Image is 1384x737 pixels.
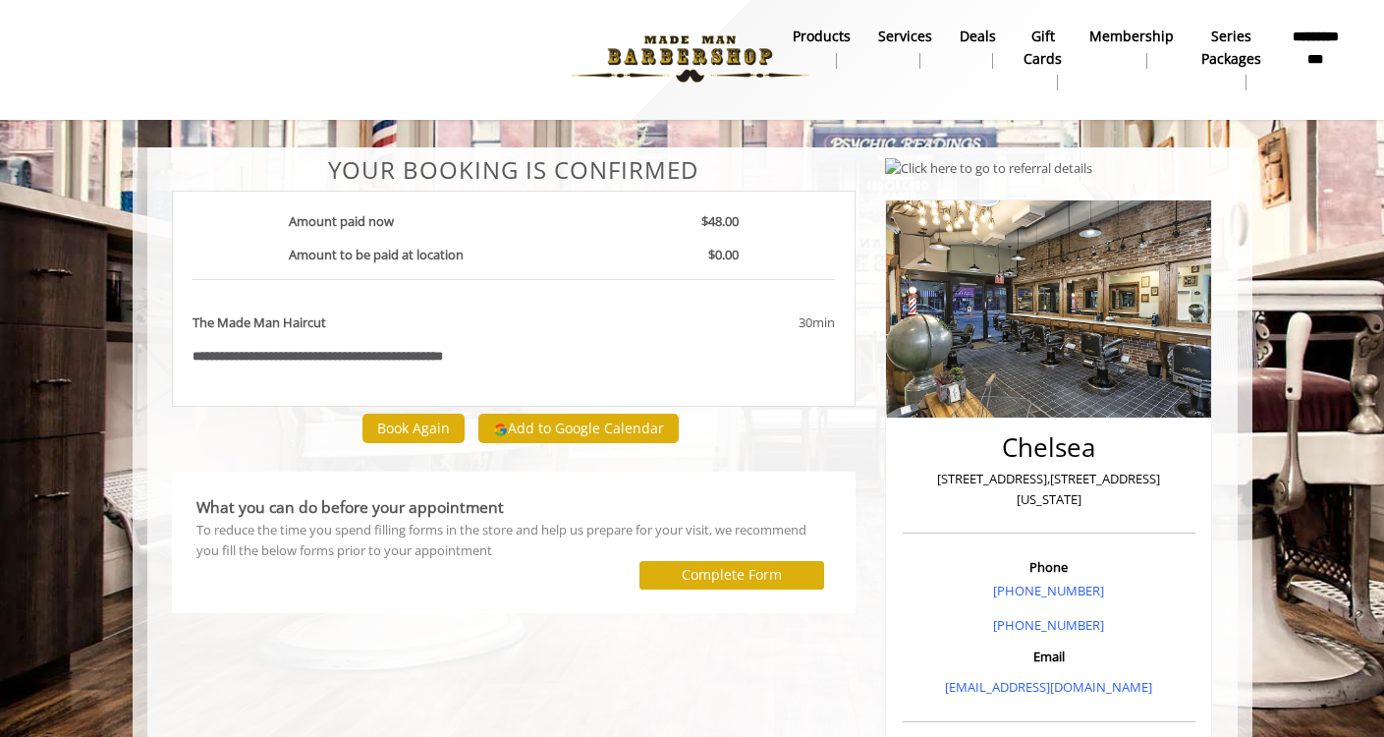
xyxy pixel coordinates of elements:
a: MembershipMembership [1076,23,1188,74]
h2: Chelsea [908,433,1190,462]
label: Complete Form [682,567,782,583]
a: ServicesServices [864,23,946,74]
button: Add to Google Calendar [478,414,679,443]
b: What you can do before your appointment [196,496,504,518]
div: To reduce the time you spend filling forms in the store and help us prepare for your visit, we re... [196,520,832,561]
a: Gift cardsgift cards [1010,23,1076,95]
b: $48.00 [701,212,739,230]
b: $0.00 [708,246,739,263]
h3: Phone [908,560,1190,574]
b: gift cards [1024,26,1062,70]
a: [EMAIL_ADDRESS][DOMAIN_NAME] [945,678,1152,696]
a: Series packagesSeries packages [1188,23,1275,95]
a: Productsproducts [779,23,864,74]
b: products [793,26,851,47]
a: [PHONE_NUMBER] [993,616,1104,634]
h3: Email [908,650,1190,663]
b: Services [878,26,932,47]
p: [STREET_ADDRESS],[STREET_ADDRESS][US_STATE] [908,469,1190,510]
img: Made Man Barbershop logo [555,5,825,113]
div: 30min [640,312,835,333]
b: Deals [960,26,996,47]
button: Book Again [362,414,465,442]
b: The Made Man Haircut [193,312,326,333]
b: Amount to be paid at location [289,246,464,263]
center: Your Booking is confirmed [172,157,857,183]
button: Complete Form [639,561,824,590]
b: Amount paid now [289,212,394,230]
b: Series packages [1201,26,1261,70]
a: DealsDeals [946,23,1010,74]
a: [PHONE_NUMBER] [993,582,1104,599]
b: Membership [1089,26,1174,47]
img: Click here to go to referral details [885,158,1092,179]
